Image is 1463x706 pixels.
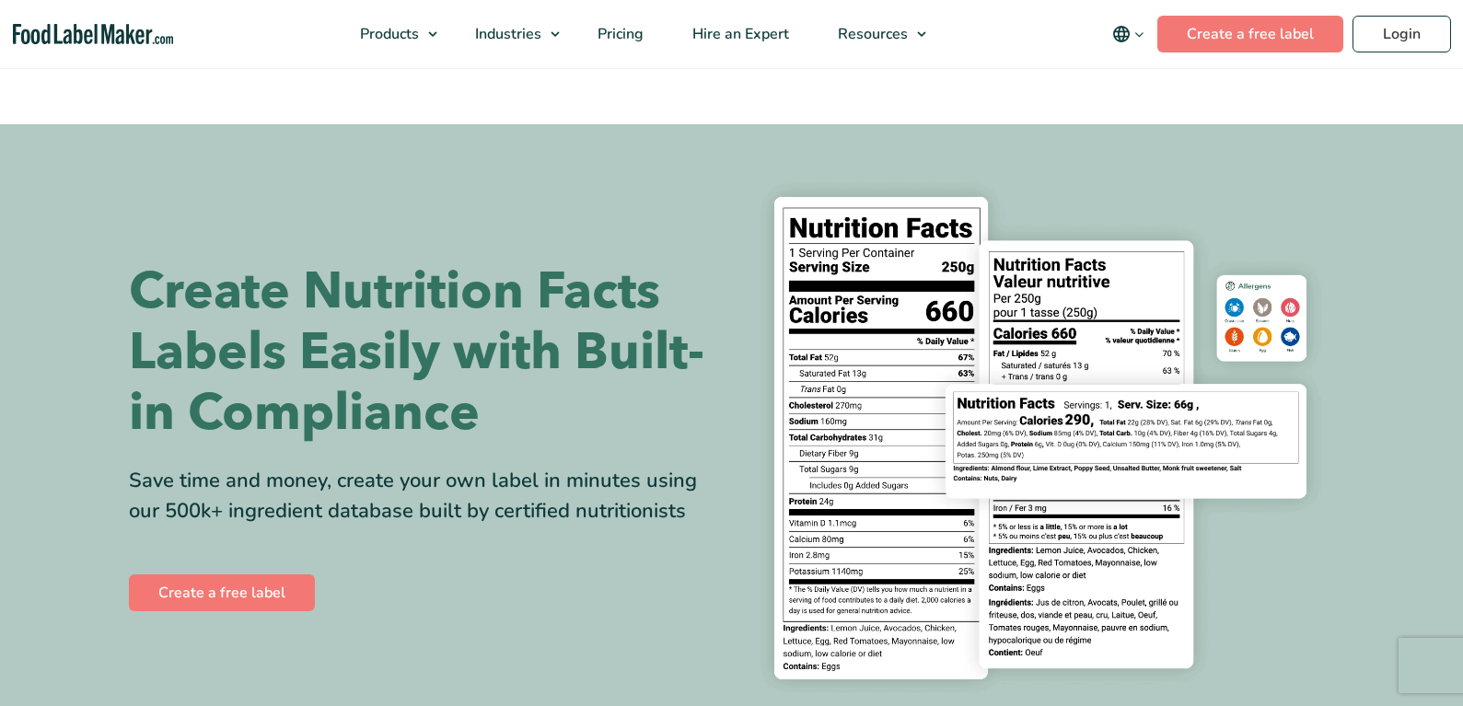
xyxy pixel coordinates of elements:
[1353,16,1451,52] a: Login
[1157,16,1343,52] a: Create a free label
[129,574,315,611] a: Create a free label
[592,24,645,44] span: Pricing
[832,24,910,44] span: Resources
[129,261,718,444] h1: Create Nutrition Facts Labels Easily with Built-in Compliance
[687,24,791,44] span: Hire an Expert
[470,24,543,44] span: Industries
[354,24,421,44] span: Products
[129,466,718,527] div: Save time and money, create your own label in minutes using our 500k+ ingredient database built b...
